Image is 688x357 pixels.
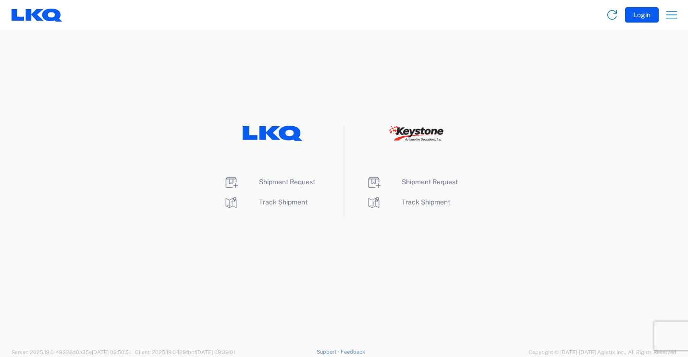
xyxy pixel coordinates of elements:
a: Shipment Request [366,178,458,186]
a: Track Shipment [223,198,307,206]
a: Feedback [341,349,365,355]
span: Copyright © [DATE]-[DATE] Agistix Inc., All Rights Reserved [528,348,676,357]
span: Server: 2025.19.0-49328d0a35e [12,349,131,355]
span: Client: 2025.19.0-129fbcf [135,349,235,355]
span: Shipment Request [259,178,315,186]
button: Login [625,7,659,23]
span: [DATE] 09:39:01 [196,349,235,355]
span: Track Shipment [259,198,307,206]
a: Support [317,349,341,355]
span: [DATE] 09:50:51 [92,349,131,355]
span: Shipment Request [402,178,458,186]
span: Track Shipment [402,198,450,206]
a: Track Shipment [366,198,450,206]
a: Shipment Request [223,178,315,186]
